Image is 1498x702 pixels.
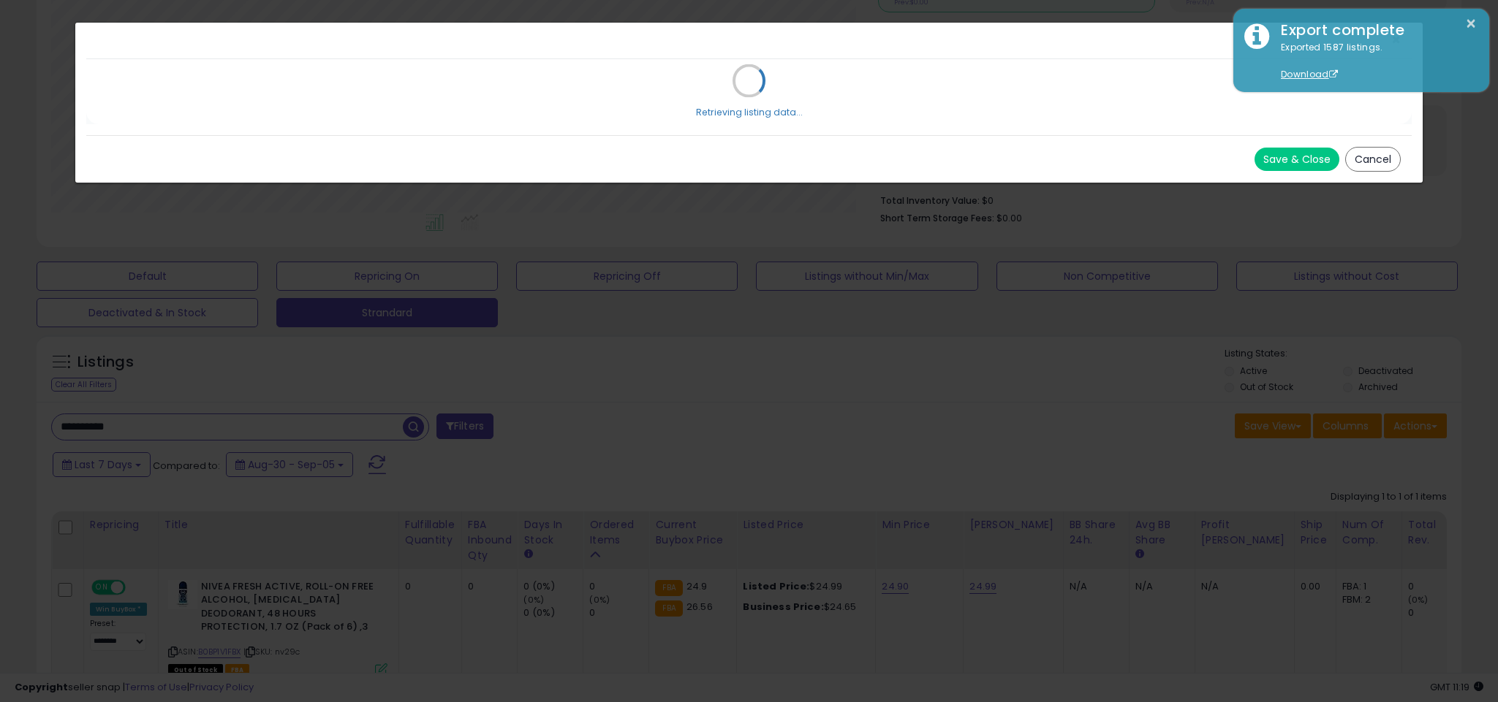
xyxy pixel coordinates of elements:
div: Exported 1587 listings. [1270,41,1478,82]
a: Download [1281,68,1338,80]
button: × [1465,15,1477,33]
button: Save & Close [1255,148,1339,171]
div: Retrieving listing data... [696,106,803,119]
div: Export complete [1270,20,1478,41]
button: Cancel [1345,147,1401,172]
